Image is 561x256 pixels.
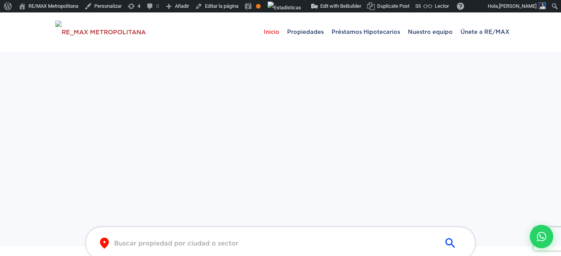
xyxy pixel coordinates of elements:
span: Únete a RE/MAX [457,20,513,44]
a: Inicio [260,12,283,51]
span: Inicio [260,20,283,44]
span: [PERSON_NAME] [499,3,536,9]
span: Slider Revolution [415,3,452,9]
a: Nuestro equipo [404,12,457,51]
a: Únete a RE/MAX [457,12,513,51]
div: Aceptable [256,4,261,9]
span: Préstamos Hipotecarios [328,20,404,44]
span: Propiedades [283,20,328,44]
img: RE_MAX METROPOLITANA [55,21,146,44]
a: Préstamos Hipotecarios [328,12,404,51]
a: Propiedades [283,12,328,51]
img: Visitas de 48 horas. Haz clic para ver más estadísticas del sitio. [268,2,301,14]
a: RE/MAX Metropolitana [55,12,146,51]
input: Buscar propiedad por ciudad o sector [114,239,434,248]
span: Nuestro equipo [404,20,457,44]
